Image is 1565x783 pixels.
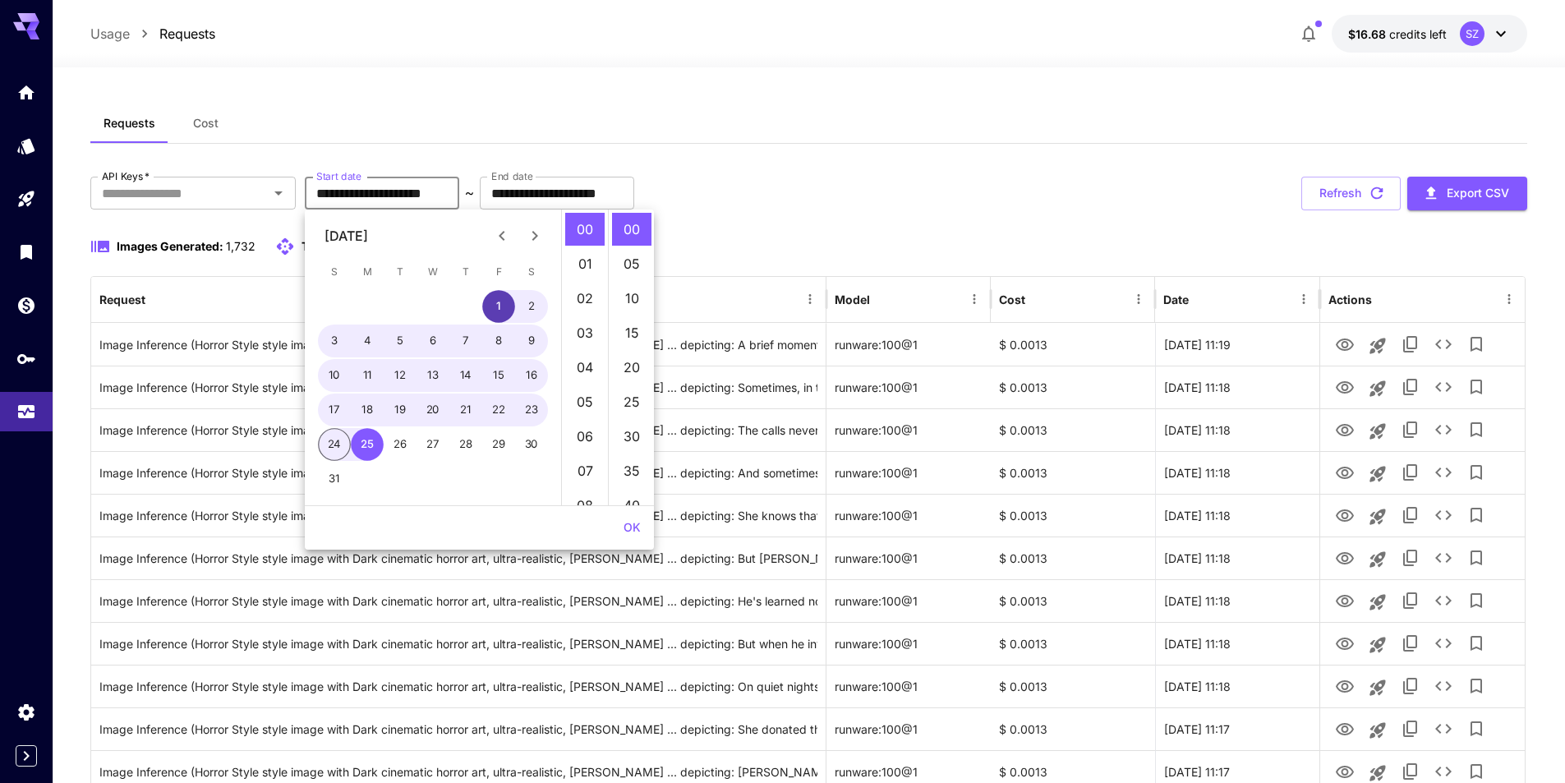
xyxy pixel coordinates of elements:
[1348,27,1389,41] span: $16.68
[104,116,155,131] span: Requests
[1127,288,1150,311] button: Menu
[612,213,651,246] li: 0 minutes
[316,169,361,183] label: Start date
[1332,15,1527,53] button: $16.67918SZ
[351,325,384,357] button: 4
[1460,541,1493,574] button: Add to library
[1361,500,1394,533] button: Launch in playground
[612,282,651,315] li: 10 minutes
[1427,541,1460,574] button: See details
[1460,499,1493,532] button: Add to library
[1328,669,1361,702] button: View Image
[608,210,654,505] ul: Select minutes
[1155,579,1319,622] div: 24 Aug, 2025 11:18
[1427,712,1460,745] button: See details
[1460,670,1493,702] button: Add to library
[1427,627,1460,660] button: See details
[1394,627,1427,660] button: Copy TaskUUID
[318,394,351,426] button: 17
[826,665,991,707] div: runware:100@1
[318,359,351,392] button: 10
[1328,327,1361,361] button: View Image
[1427,328,1460,361] button: See details
[465,183,474,203] p: ~
[991,579,1155,622] div: $ 0.0013
[99,324,817,366] div: Click to copy prompt
[417,394,449,426] button: 20
[518,219,551,252] button: Next month
[1361,458,1394,491] button: Launch in playground
[1155,451,1319,494] div: 24 Aug, 2025 11:18
[991,665,1155,707] div: $ 0.0013
[99,409,817,451] div: Click to copy prompt
[325,226,368,246] div: [DATE]
[612,247,651,280] li: 5 minutes
[16,702,36,722] div: Settings
[991,451,1155,494] div: $ 0.0013
[352,256,382,288] span: Monday
[1394,499,1427,532] button: Copy TaskUUID
[384,428,417,461] button: 26
[826,451,991,494] div: runware:100@1
[565,420,605,453] li: 6 hours
[1361,415,1394,448] button: Launch in playground
[1361,671,1394,704] button: Launch in playground
[1328,541,1361,574] button: View Image
[417,325,449,357] button: 6
[159,24,215,44] a: Requests
[16,136,36,156] div: Models
[1328,498,1361,532] button: View Image
[16,189,36,210] div: Playground
[482,394,515,426] button: 22
[102,169,150,183] label: API Keys
[482,325,515,357] button: 8
[1155,665,1319,707] div: 24 Aug, 2025 11:18
[484,256,513,288] span: Friday
[320,256,349,288] span: Sunday
[1348,25,1447,43] div: $16.67918
[1292,288,1315,311] button: Menu
[565,385,605,418] li: 5 hours
[1460,584,1493,617] button: Add to library
[1361,543,1394,576] button: Launch in playground
[1460,456,1493,489] button: Add to library
[99,366,817,408] div: Click to copy prompt
[16,745,37,767] button: Expand sidebar
[16,82,36,103] div: Home
[1498,288,1521,311] button: Menu
[1328,292,1372,306] div: Actions
[16,396,36,417] div: Usage
[99,666,817,707] div: Click to copy prompt
[99,292,145,306] div: Request
[826,494,991,537] div: runware:100@1
[384,325,417,357] button: 5
[1394,328,1427,361] button: Copy TaskUUID
[826,622,991,665] div: runware:100@1
[515,290,548,323] button: 2
[565,282,605,315] li: 2 hours
[1460,712,1493,745] button: Add to library
[1460,413,1493,446] button: Add to library
[351,428,384,461] button: 25
[515,428,548,461] button: 30
[90,24,215,44] nav: breadcrumb
[835,292,870,306] div: Model
[1361,629,1394,661] button: Launch in playground
[90,24,130,44] a: Usage
[449,359,482,392] button: 14
[826,366,991,408] div: runware:100@1
[1328,583,1361,617] button: View Image
[991,494,1155,537] div: $ 0.0013
[517,256,546,288] span: Saturday
[963,288,986,311] button: Menu
[872,288,895,311] button: Sort
[1394,413,1427,446] button: Copy TaskUUID
[99,452,817,494] div: Click to copy prompt
[1155,408,1319,451] div: 24 Aug, 2025 11:18
[318,428,351,461] button: 24
[565,213,605,246] li: 0 hours
[417,428,449,461] button: 27
[147,288,170,311] button: Sort
[1155,622,1319,665] div: 24 Aug, 2025 11:18
[1394,584,1427,617] button: Copy TaskUUID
